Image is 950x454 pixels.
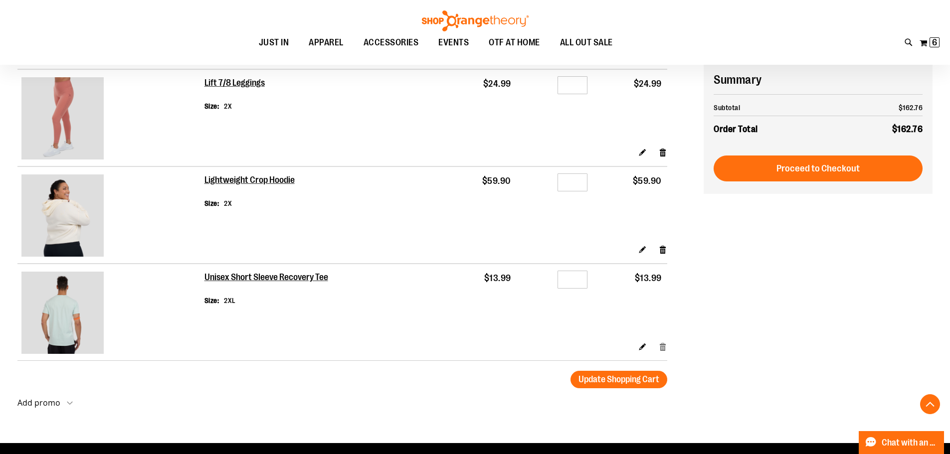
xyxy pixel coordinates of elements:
a: Remove item [659,147,667,157]
span: EVENTS [438,31,469,54]
a: Unisex Short Sleeve Recovery Tee [21,272,200,356]
dd: 2XL [224,296,236,305]
img: Unisex Short Sleeve Recovery Tee [21,272,104,354]
span: ALL OUT SALE [560,31,613,54]
h2: Summary [714,71,923,88]
strong: Order Total [714,122,758,136]
span: $59.90 [633,176,662,186]
th: Subtotal [714,100,841,116]
span: $59.90 [482,176,511,186]
dt: Size [204,198,219,208]
span: 6 [932,37,937,47]
img: Shop Orangetheory [420,10,530,31]
dt: Size [204,101,219,111]
span: Proceed to Checkout [776,163,860,174]
span: $13.99 [484,273,511,283]
a: Unisex Short Sleeve Recovery Tee [204,272,330,283]
dd: 2X [224,198,232,208]
a: Lift 7/8 Leggings [204,78,265,89]
img: Lift 7/8 Leggings [21,77,104,159]
a: Remove item [659,341,667,352]
span: $24.99 [483,79,511,89]
span: $13.99 [635,273,662,283]
span: APPAREL [309,31,344,54]
button: Add promo [17,398,73,413]
dt: Size [204,296,219,305]
span: $162.76 [899,104,923,112]
span: Update Shopping Cart [578,374,659,384]
button: Chat with an Expert [859,431,945,454]
button: Back To Top [920,394,940,414]
a: Lightweight Crop Hoodie [21,174,200,259]
span: $162.76 [892,124,923,134]
a: Lift 7/8 Leggings [21,77,200,162]
a: Remove item [659,244,667,255]
a: Lightweight Crop Hoodie [204,175,296,186]
dd: 2X [224,101,232,111]
button: Update Shopping Cart [570,371,667,388]
strong: Add promo [17,397,60,408]
span: JUST IN [259,31,289,54]
span: ACCESSORIES [364,31,419,54]
span: $24.99 [634,79,662,89]
span: Chat with an Expert [882,438,938,448]
img: Lightweight Crop Hoodie [21,174,104,257]
button: Proceed to Checkout [714,155,923,181]
span: OTF AT HOME [489,31,540,54]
